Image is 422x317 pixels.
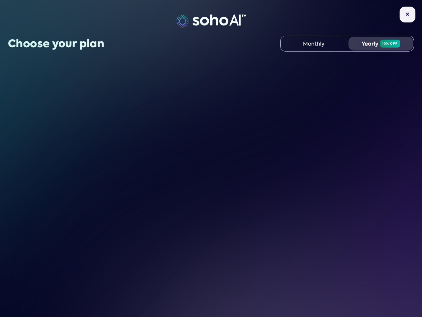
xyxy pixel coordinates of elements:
div: Choose your plan [8,36,104,51]
img: Close [406,12,409,16]
span: 10% off [380,40,400,48]
div: Monthly [281,37,346,51]
div: Yearly [348,37,413,51]
img: SohoAI [176,15,246,28]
